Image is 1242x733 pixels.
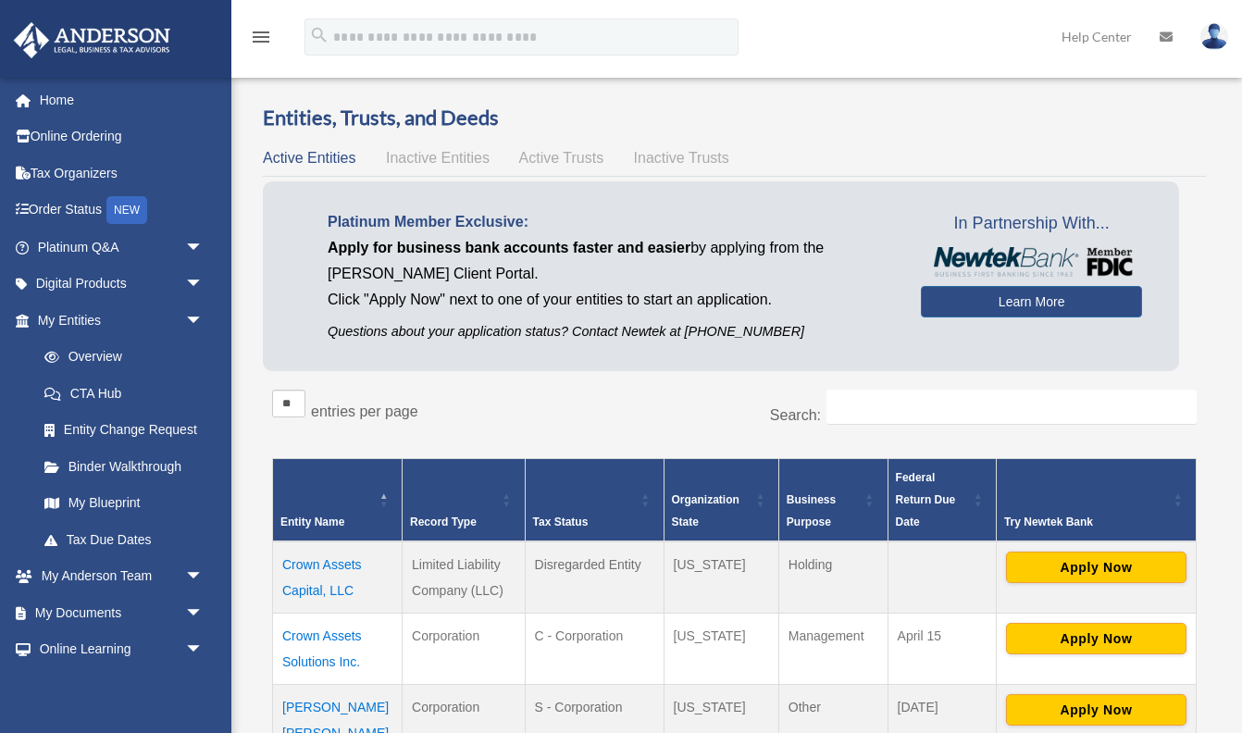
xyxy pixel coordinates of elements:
[13,558,231,595] a: My Anderson Teamarrow_drop_down
[525,458,664,541] th: Tax Status: Activate to sort
[1006,623,1186,654] button: Apply Now
[328,235,893,287] p: by applying from the [PERSON_NAME] Client Portal.
[525,541,664,614] td: Disregarded Entity
[273,458,403,541] th: Entity Name: Activate to invert sorting
[13,266,231,303] a: Digital Productsarrow_drop_down
[770,407,821,423] label: Search:
[106,196,147,224] div: NEW
[185,594,222,632] span: arrow_drop_down
[273,541,403,614] td: Crown Assets Capital, LLC
[403,458,525,541] th: Record Type: Activate to sort
[888,458,996,541] th: Federal Return Due Date: Activate to sort
[664,613,778,684] td: [US_STATE]
[263,150,355,166] span: Active Entities
[386,150,490,166] span: Inactive Entities
[185,302,222,340] span: arrow_drop_down
[8,22,176,58] img: Anderson Advisors Platinum Portal
[930,247,1133,277] img: NewtekBankLogoSM.png
[13,667,231,704] a: Billingarrow_drop_down
[778,541,888,614] td: Holding
[13,302,222,339] a: My Entitiesarrow_drop_down
[26,521,222,558] a: Tax Due Dates
[185,558,222,596] span: arrow_drop_down
[13,118,231,155] a: Online Ordering
[280,516,344,528] span: Entity Name
[328,240,690,255] span: Apply for business bank accounts faster and easier
[26,448,222,485] a: Binder Walkthrough
[309,25,329,45] i: search
[525,613,664,684] td: C - Corporation
[410,516,477,528] span: Record Type
[1006,552,1186,583] button: Apply Now
[403,613,525,684] td: Corporation
[185,266,222,304] span: arrow_drop_down
[263,104,1206,132] h3: Entities, Trusts, and Deeds
[273,613,403,684] td: Crown Assets Solutions Inc.
[185,631,222,669] span: arrow_drop_down
[328,287,893,313] p: Click "Apply Now" next to one of your entities to start an application.
[250,32,272,48] a: menu
[519,150,604,166] span: Active Trusts
[13,594,231,631] a: My Documentsarrow_drop_down
[634,150,729,166] span: Inactive Trusts
[533,516,589,528] span: Tax Status
[664,458,778,541] th: Organization State: Activate to sort
[896,471,956,528] span: Federal Return Due Date
[26,412,222,449] a: Entity Change Request
[26,485,222,522] a: My Blueprint
[185,229,222,267] span: arrow_drop_down
[778,613,888,684] td: Management
[664,541,778,614] td: [US_STATE]
[26,339,213,376] a: Overview
[921,209,1142,239] span: In Partnership With...
[888,613,996,684] td: April 15
[672,493,739,528] span: Organization State
[328,320,893,343] p: Questions about your application status? Contact Newtek at [PHONE_NUMBER]
[13,229,231,266] a: Platinum Q&Aarrow_drop_down
[921,286,1142,317] a: Learn More
[996,458,1196,541] th: Try Newtek Bank : Activate to sort
[1200,23,1228,50] img: User Pic
[787,493,836,528] span: Business Purpose
[13,81,231,118] a: Home
[13,631,231,668] a: Online Learningarrow_drop_down
[403,541,525,614] td: Limited Liability Company (LLC)
[1004,511,1168,533] div: Try Newtek Bank
[311,404,418,419] label: entries per page
[26,375,222,412] a: CTA Hub
[1006,694,1186,726] button: Apply Now
[328,209,893,235] p: Platinum Member Exclusive:
[185,667,222,705] span: arrow_drop_down
[13,192,231,230] a: Order StatusNEW
[13,155,231,192] a: Tax Organizers
[250,26,272,48] i: menu
[778,458,888,541] th: Business Purpose: Activate to sort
